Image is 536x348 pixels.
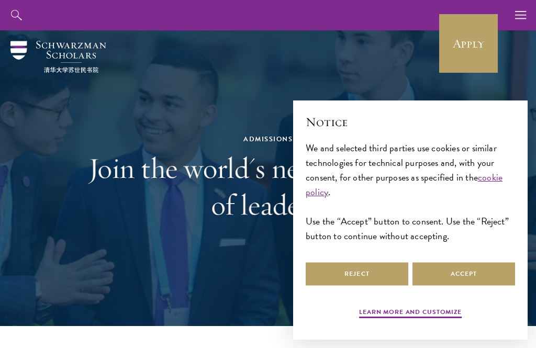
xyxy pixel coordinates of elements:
a: Apply [439,14,498,73]
button: Learn more and customize [359,307,462,320]
div: Admissions [87,133,449,145]
img: Schwarzman Scholars [10,41,106,73]
button: Reject [306,262,408,286]
div: We and selected third parties use cookies or similar technologies for technical purposes and, wit... [306,141,515,244]
h1: Join the world's next generation of leaders. [87,150,449,223]
button: Accept [412,262,515,286]
h2: Notice [306,113,515,131]
a: cookie policy [306,170,502,199]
